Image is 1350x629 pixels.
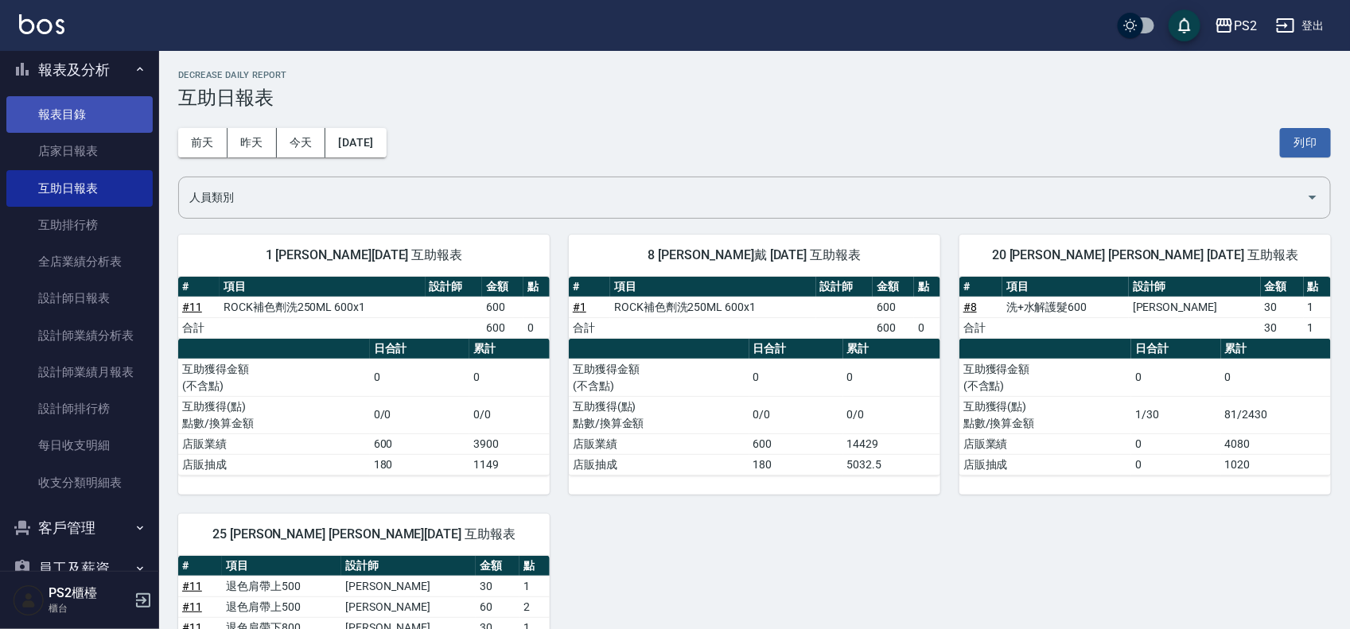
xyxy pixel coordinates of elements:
[476,596,519,617] td: 60
[6,548,153,589] button: 員工及薪資
[370,396,469,433] td: 0/0
[476,556,519,577] th: 金額
[49,601,130,615] p: 櫃台
[277,128,326,157] button: 今天
[185,184,1300,212] input: 人員名稱
[6,317,153,354] a: 設計師業績分析表
[6,507,153,549] button: 客戶管理
[959,433,1131,454] td: 店販業績
[1300,184,1325,210] button: Open
[1002,297,1129,317] td: 洗+水解護髮600
[569,277,940,339] table: a dense table
[573,301,586,313] a: #1
[6,243,153,280] a: 全店業績分析表
[1304,277,1331,297] th: 點
[469,359,550,396] td: 0
[178,317,220,338] td: 合計
[469,396,550,433] td: 0/0
[178,128,228,157] button: 前天
[341,556,476,577] th: 設計師
[341,576,476,596] td: [PERSON_NAME]
[1221,359,1331,396] td: 0
[1304,317,1331,338] td: 1
[523,317,550,338] td: 0
[341,596,476,617] td: [PERSON_NAME]
[482,297,523,317] td: 600
[182,600,202,613] a: #11
[749,396,843,433] td: 0/0
[370,339,469,359] th: 日合計
[1261,277,1304,297] th: 金額
[843,433,940,454] td: 14429
[749,359,843,396] td: 0
[197,247,531,263] span: 1 [PERSON_NAME][DATE] 互助報表
[49,585,130,601] h5: PS2櫃檯
[222,576,341,596] td: 退色肩帶上500
[476,576,519,596] td: 30
[325,128,386,157] button: [DATE]
[6,354,153,390] a: 設計師業績月報表
[914,317,940,338] td: 0
[178,454,370,475] td: 店販抽成
[959,339,1331,476] table: a dense table
[959,277,1002,297] th: #
[220,277,426,297] th: 項目
[569,359,749,396] td: 互助獲得金額 (不含點)
[1234,16,1257,36] div: PS2
[519,576,550,596] td: 1
[1261,317,1304,338] td: 30
[959,317,1002,338] td: 合計
[873,317,914,338] td: 600
[1208,10,1263,42] button: PS2
[1221,396,1331,433] td: 81/2430
[469,433,550,454] td: 3900
[482,277,523,297] th: 金額
[843,339,940,359] th: 累計
[1270,11,1331,41] button: 登出
[469,339,550,359] th: 累計
[1221,454,1331,475] td: 1020
[220,297,426,317] td: ROCK補色劑洗250ML 600x1
[182,301,202,313] a: #11
[1221,339,1331,359] th: 累計
[178,277,220,297] th: #
[178,359,370,396] td: 互助獲得金額 (不含點)
[6,49,153,91] button: 報表及分析
[959,396,1131,433] td: 互助獲得(點) 點數/換算金額
[816,277,873,297] th: 設計師
[1261,297,1304,317] td: 30
[959,359,1131,396] td: 互助獲得金額 (不含點)
[959,277,1331,339] table: a dense table
[749,433,843,454] td: 600
[914,277,940,297] th: 點
[1131,433,1221,454] td: 0
[610,277,816,297] th: 項目
[178,339,550,476] table: a dense table
[178,277,550,339] table: a dense table
[182,580,202,592] a: #11
[197,526,531,542] span: 25 [PERSON_NAME] [PERSON_NAME][DATE] 互助報表
[519,556,550,577] th: 點
[178,396,370,433] td: 互助獲得(點) 點數/換算金額
[569,339,940,476] table: a dense table
[1129,297,1261,317] td: [PERSON_NAME]
[843,454,940,475] td: 5032.5
[1280,128,1331,157] button: 列印
[519,596,550,617] td: 2
[843,359,940,396] td: 0
[610,297,816,317] td: ROCK補色劑洗250ML 600x1
[178,70,1331,80] h2: Decrease Daily Report
[482,317,523,338] td: 600
[469,454,550,475] td: 1149
[178,556,222,577] th: #
[749,339,843,359] th: 日合計
[426,277,482,297] th: 設計師
[1169,10,1200,41] button: save
[370,454,469,475] td: 180
[1131,339,1221,359] th: 日合計
[569,433,749,454] td: 店販業績
[228,128,277,157] button: 昨天
[178,433,370,454] td: 店販業績
[569,454,749,475] td: 店販抽成
[1131,454,1221,475] td: 0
